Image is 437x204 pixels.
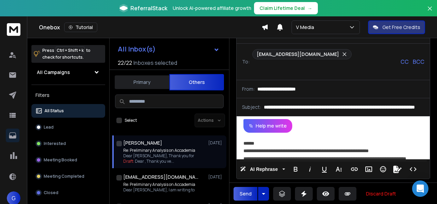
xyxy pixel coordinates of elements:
[296,24,317,31] p: V Media
[234,187,257,201] button: Send
[368,20,425,34] button: Get Free Credits
[64,23,97,32] button: Tutorial
[31,120,105,134] button: Lead
[44,157,77,163] p: Meeting Booked
[31,90,105,100] h3: Filters
[44,141,66,146] p: Interested
[412,180,428,197] div: Open Intercom Messenger
[31,153,105,167] button: Meeting Booked
[242,86,255,92] p: From:
[289,162,302,176] button: Bold (Ctrl+B)
[123,153,195,159] p: Dear [PERSON_NAME], Thank you for
[257,51,339,58] p: [EMAIL_ADDRESS][DOMAIN_NAME]
[254,2,318,14] button: Claim Lifetime Deal→
[31,186,105,200] button: Closed
[239,162,286,176] button: AI Rephrase
[169,74,224,90] button: Others
[123,174,198,180] h1: [EMAIL_ADDRESS][DOMAIN_NAME]
[44,174,84,179] p: Meeting Completed
[37,69,70,76] h1: All Campaigns
[249,166,279,172] span: AI Rephrase
[348,162,361,176] button: Insert Link (Ctrl+K)
[56,46,85,54] span: Ctrl + Shift + k
[242,104,261,111] p: Subject:
[123,187,195,193] p: Dear [PERSON_NAME], I am writing to
[112,42,225,56] button: All Inbox(s)
[425,4,434,20] button: Close banner
[118,59,132,67] span: 22 / 22
[115,75,169,90] button: Primary
[31,170,105,183] button: Meeting Completed
[133,59,177,67] h3: Inboxes selected
[42,47,90,61] p: Press to check for shortcuts.
[123,148,195,153] p: Re: Preliminary Analysis on Accademia
[125,118,137,123] label: Select
[44,108,64,114] p: All Status
[130,4,167,12] span: ReferralStack
[304,162,316,176] button: Italic (Ctrl+I)
[123,158,134,164] span: Draft:
[208,140,224,146] p: [DATE]
[382,24,420,31] p: Get Free Credits
[208,174,224,180] p: [DATE]
[391,162,404,176] button: Signature
[39,23,262,32] div: Onebox
[31,104,105,118] button: All Status
[308,5,312,12] span: →
[377,162,390,176] button: Emoticons
[123,182,195,187] p: Re: Preliminary Analysis on Accademia
[44,125,54,130] p: Lead
[361,187,401,201] button: Discard Draft
[135,158,174,164] span: Dear , Thank you ve ...
[123,140,162,146] h1: [PERSON_NAME]
[332,162,345,176] button: More Text
[407,162,420,176] button: Code View
[31,65,105,79] button: All Campaigns
[242,58,250,65] p: To:
[44,190,58,195] p: Closed
[31,137,105,150] button: Interested
[413,58,424,66] p: BCC
[318,162,331,176] button: Underline (Ctrl+U)
[243,119,292,133] button: Help me write
[118,46,156,53] h1: All Inbox(s)
[362,162,375,176] button: Insert Image (Ctrl+P)
[400,58,409,66] p: CC
[173,5,251,12] p: Unlock AI-powered affiliate growth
